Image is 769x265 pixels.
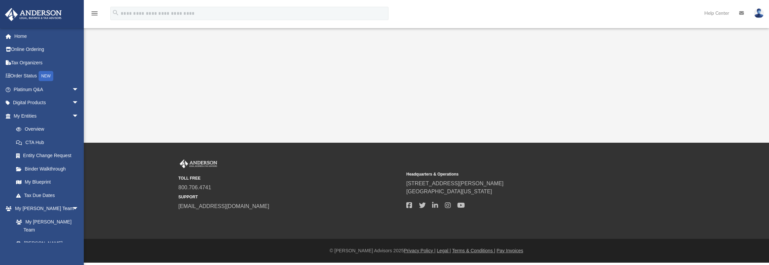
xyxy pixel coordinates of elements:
[9,162,89,176] a: Binder Walkthrough
[5,29,89,43] a: Home
[178,159,219,168] img: Anderson Advisors Platinum Portal
[9,149,89,162] a: Entity Change Request
[5,83,89,96] a: Platinum Q&Aarrow_drop_down
[178,194,402,200] small: SUPPORT
[178,175,402,181] small: TOLL FREE
[5,96,89,110] a: Digital Productsarrow_drop_down
[9,176,85,189] a: My Blueprint
[5,56,89,69] a: Tax Organizers
[406,171,630,177] small: Headquarters & Operations
[178,185,211,190] a: 800.706.4741
[72,109,85,123] span: arrow_drop_down
[496,248,523,253] a: Pay Invoices
[9,123,89,136] a: Overview
[9,136,89,149] a: CTA Hub
[3,8,64,21] img: Anderson Advisors Platinum Portal
[9,189,89,202] a: Tax Due Dates
[84,247,769,254] div: © [PERSON_NAME] Advisors 2025
[404,248,436,253] a: Privacy Policy |
[5,43,89,56] a: Online Ordering
[39,71,53,81] div: NEW
[178,203,269,209] a: [EMAIL_ADDRESS][DOMAIN_NAME]
[91,13,99,17] a: menu
[9,237,85,258] a: [PERSON_NAME] System
[72,83,85,96] span: arrow_drop_down
[91,9,99,17] i: menu
[754,8,764,18] img: User Pic
[9,215,82,237] a: My [PERSON_NAME] Team
[5,202,85,215] a: My [PERSON_NAME] Teamarrow_drop_down
[72,96,85,110] span: arrow_drop_down
[437,248,451,253] a: Legal |
[452,248,495,253] a: Terms & Conditions |
[72,202,85,216] span: arrow_drop_down
[406,189,492,194] a: [GEOGRAPHIC_DATA][US_STATE]
[5,109,89,123] a: My Entitiesarrow_drop_down
[5,69,89,83] a: Order StatusNEW
[112,9,119,16] i: search
[406,181,504,186] a: [STREET_ADDRESS][PERSON_NAME]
